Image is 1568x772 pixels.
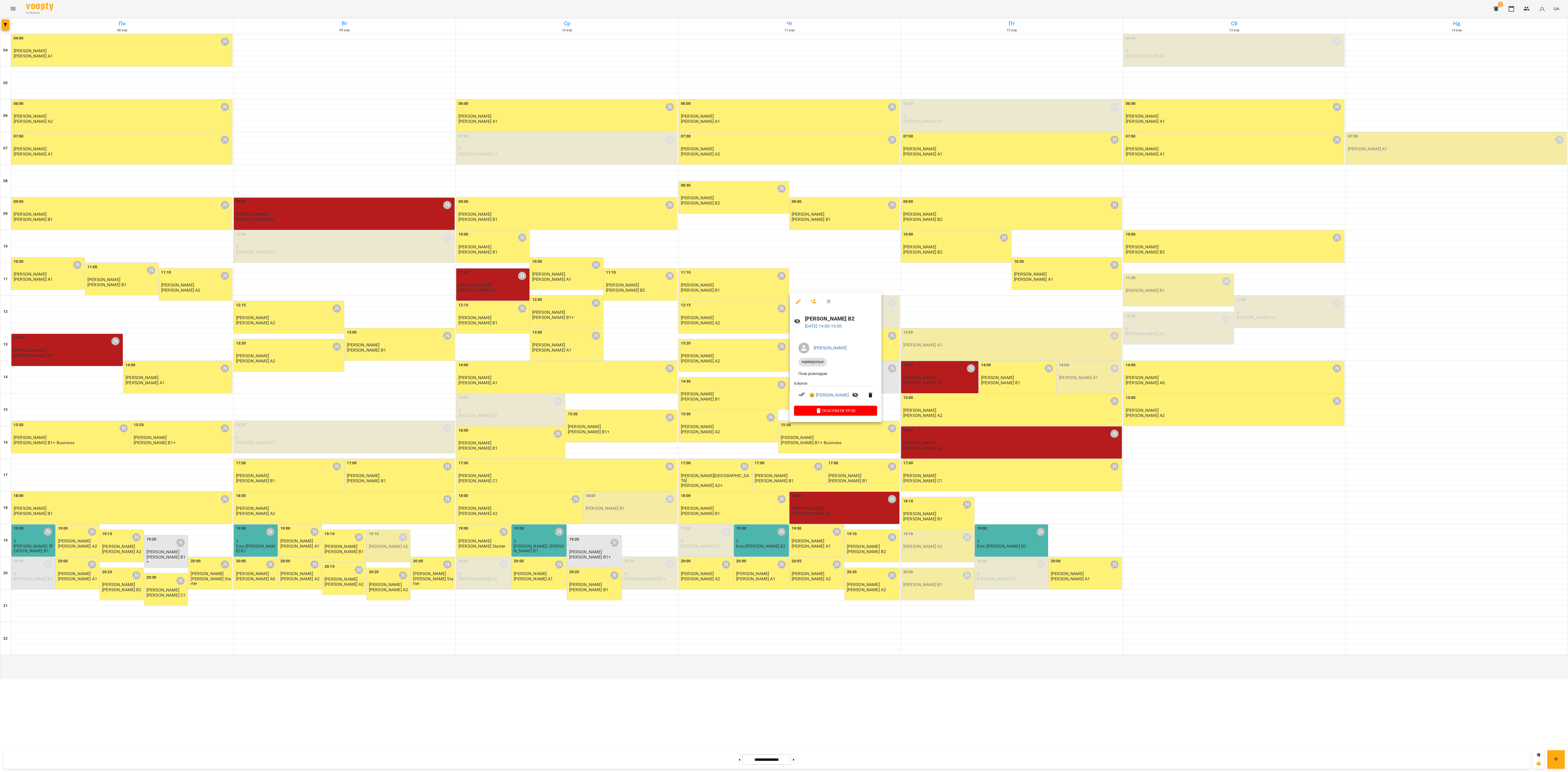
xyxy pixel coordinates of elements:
[805,315,877,323] h6: [PERSON_NAME] В2
[809,392,849,398] a: 😀 [PERSON_NAME]
[798,407,873,414] span: Скасувати Урок
[798,359,827,364] span: Індивідуальні
[794,381,877,406] ul: Клієнти
[805,324,842,329] a: [DATE] 14:00-15:00
[814,345,847,350] a: [PERSON_NAME]
[798,391,805,398] svg: Візит сплачено
[794,369,877,379] li: Поза розкладом
[794,406,877,416] button: Скасувати Урок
